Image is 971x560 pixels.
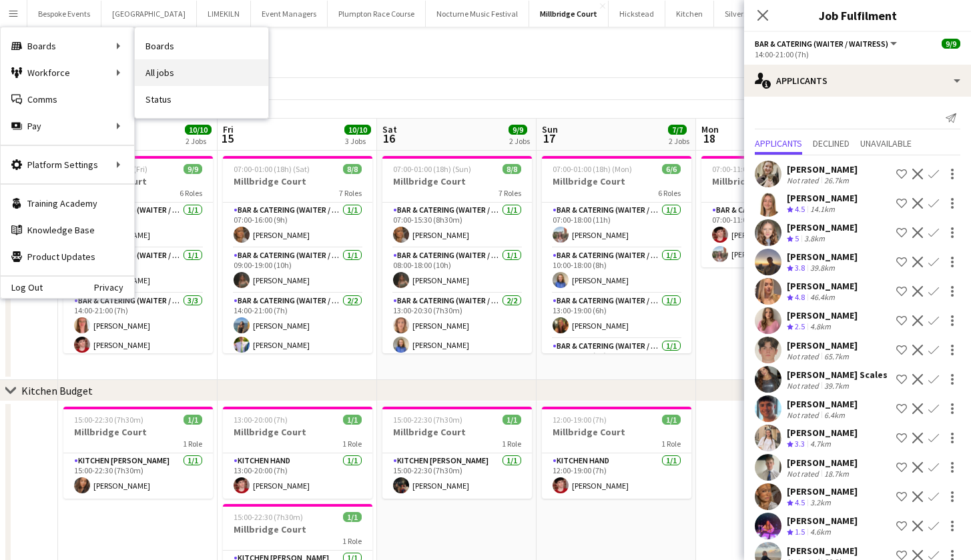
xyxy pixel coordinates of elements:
div: Workforce [1,59,134,86]
h3: Millbridge Court [223,426,372,438]
div: 2 Jobs [669,136,689,146]
app-card-role: Bar & Catering (Waiter / waitress)2/214:00-21:00 (7h)[PERSON_NAME][PERSON_NAME] [223,293,372,358]
span: 17 [540,131,558,146]
app-card-role: Bar & Catering (Waiter / waitress)1/110:00-18:00 (8h)[PERSON_NAME] [542,248,691,293]
div: 14:00-21:00 (7h) [755,49,960,59]
a: Status [135,86,268,113]
span: 15 [221,131,234,146]
span: 9/9 [184,164,202,174]
span: 12:00-19:00 (7h) [553,415,607,425]
div: [PERSON_NAME] [787,251,858,263]
div: [PERSON_NAME] [787,192,858,204]
app-job-card: 07:00-01:00 (18h) (Sat)8/8Millbridge Court7 RolesBar & Catering (Waiter / waitress)1/107:00-16:00... [223,156,372,353]
span: 10/10 [344,125,371,135]
button: Kitchen [665,1,714,27]
div: Boards [1,33,134,59]
span: 15:00-22:30 (7h30m) [74,415,143,425]
div: 65.7km [822,351,852,361]
app-card-role: Bar & Catering (Waiter / waitress)1/113:00-19:00 (6h)[PERSON_NAME] [542,293,691,339]
button: Hickstead [609,1,665,27]
div: 2 Jobs [509,136,530,146]
div: Not rated [787,175,822,185]
a: Boards [135,33,268,59]
a: Knowledge Base [1,217,134,243]
app-job-card: 07:00-01:00 (18h) (Mon)6/6Millbridge Court6 RolesBar & Catering (Waiter / waitress)1/107:00-18:00... [542,156,691,353]
div: [PERSON_NAME] [787,221,858,233]
h3: Millbridge Court [701,175,851,187]
span: 1 Role [342,536,362,546]
div: 09:00-01:00 (16h) (Fri)9/9Millbridge Court6 RolesBar & Catering (Waiter / waitress)1/109:00-16:00... [63,156,213,353]
span: 9/9 [942,39,960,49]
div: 6.4km [822,410,848,420]
span: 7/7 [668,125,687,135]
div: Not rated [787,469,822,479]
span: 10/10 [185,125,212,135]
app-job-card: 12:00-19:00 (7h)1/1Millbridge Court1 RoleKitchen Hand1/112:00-19:00 (7h)[PERSON_NAME] [542,407,691,499]
button: LIMEKILN [197,1,251,27]
span: 07:00-01:00 (18h) (Mon) [553,164,632,174]
a: All jobs [135,59,268,86]
span: Sat [382,123,397,135]
app-card-role: Bar & Catering (Waiter / waitress)2/213:00-20:30 (7h30m)[PERSON_NAME][PERSON_NAME] [382,293,532,358]
div: Not rated [787,410,822,420]
app-card-role: Kitchen [PERSON_NAME]1/115:00-22:30 (7h30m)[PERSON_NAME] [63,453,213,499]
button: Millbridge Court [529,1,609,27]
div: [PERSON_NAME] [787,398,858,410]
span: 3.3 [795,439,805,449]
span: Fri [223,123,234,135]
h3: Millbridge Court [223,523,372,535]
app-card-role: Bar & Catering (Waiter / waitress)1/113:00-22:00 (9h) [542,339,691,384]
app-job-card: 15:00-22:30 (7h30m)1/1Millbridge Court1 RoleKitchen [PERSON_NAME]1/115:00-22:30 (7h30m)[PERSON_NAME] [382,407,532,499]
div: 4.6km [807,527,834,538]
h3: Millbridge Court [382,426,532,438]
span: 2.5 [795,321,805,331]
app-card-role: Bar & Catering (Waiter / waitress)2/207:00-11:00 (4h)[PERSON_NAME][PERSON_NAME] [701,203,851,267]
span: 1/1 [503,415,521,425]
div: 4.8km [807,321,834,333]
button: Silverstone [714,1,773,27]
button: Bespoke Events [27,1,101,27]
app-card-role: Bar & Catering (Waiter / waitress)1/113:00-22:00 (9h)[PERSON_NAME] [63,248,213,293]
app-card-role: Kitchen [PERSON_NAME]1/115:00-22:30 (7h30m)[PERSON_NAME] [382,453,532,499]
span: 07:00-01:00 (18h) (Sun) [393,164,471,174]
div: Kitchen Budget [21,384,93,397]
div: [PERSON_NAME] [787,515,858,527]
a: Privacy [94,282,134,293]
h3: Millbridge Court [542,175,691,187]
h3: Job Fulfilment [744,7,971,24]
span: 4.5 [795,497,805,507]
span: 1 Role [183,439,202,449]
div: 2 Jobs [186,136,211,146]
button: Bar & Catering (Waiter / waitress) [755,39,899,49]
a: Training Academy [1,190,134,217]
div: [PERSON_NAME] [787,485,858,497]
div: [PERSON_NAME] [787,280,858,292]
div: Pay [1,113,134,139]
div: [PERSON_NAME] [787,545,858,557]
app-card-role: Bar & Catering (Waiter / waitress)1/109:00-19:00 (10h)[PERSON_NAME] [223,248,372,293]
span: 6 Roles [180,188,202,198]
a: Comms [1,86,134,113]
app-job-card: 07:00-01:00 (18h) (Sun)8/8Millbridge Court7 RolesBar & Catering (Waiter / waitress)1/107:00-15:30... [382,156,532,353]
a: Log Out [1,282,43,293]
span: 4.8 [795,292,805,302]
button: Event Managers [251,1,328,27]
app-card-role: Bar & Catering (Waiter / waitress)1/107:00-18:00 (11h)[PERSON_NAME] [542,203,691,248]
div: Not rated [787,351,822,361]
span: 1/1 [184,415,202,425]
div: 3.8km [801,233,828,245]
span: 13:00-20:00 (7h) [234,415,288,425]
a: Product Updates [1,243,134,270]
div: 39.8km [807,263,838,274]
div: 3 Jobs [345,136,370,146]
span: 1/1 [343,512,362,522]
app-card-role: Kitchen Hand1/113:00-20:00 (7h)[PERSON_NAME] [223,453,372,499]
span: 1.5 [795,527,805,537]
div: 15:00-22:30 (7h30m)1/1Millbridge Court1 RoleKitchen [PERSON_NAME]1/115:00-22:30 (7h30m)[PERSON_NAME] [63,407,213,499]
app-card-role: Kitchen Hand1/112:00-19:00 (7h)[PERSON_NAME] [542,453,691,499]
div: [PERSON_NAME] [787,427,858,439]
